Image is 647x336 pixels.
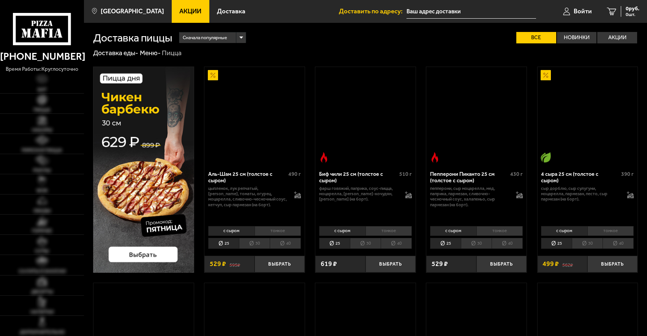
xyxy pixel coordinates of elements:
li: тонкое [255,226,301,236]
div: 4 сыра 25 см (толстое с сыром) [541,171,619,184]
span: Доставить по адресу: [339,8,407,14]
span: 490 г [288,171,301,177]
label: Все [516,32,556,43]
div: Биф чили 25 см (толстое с сыром) [319,171,397,184]
img: Вегетарианское блюдо [541,152,551,162]
span: 430 г [510,171,523,177]
button: Выбрать [365,256,416,272]
span: 0 руб. [626,6,639,11]
li: 40 [603,238,634,249]
span: Горячее [32,228,52,233]
li: с сыром [430,226,476,236]
span: 510 г [399,171,412,177]
button: Выбрать [255,256,305,272]
span: Хит [37,87,47,92]
p: сыр дорблю, сыр сулугуни, моцарелла, пармезан, песто, сыр пармезан (на борт). [541,186,620,202]
label: Акции [597,32,637,43]
h1: Доставка пиццы [93,32,172,43]
li: с сыром [541,226,587,236]
input: Ваш адрес доставки [407,5,536,19]
img: Острое блюдо [430,152,440,162]
span: 529 ₽ [432,261,448,268]
span: Напитки [30,309,54,314]
a: Острое блюдоБиф чили 25 см (толстое с сыром) [315,67,415,166]
span: 0 шт. [626,12,639,17]
li: с сыром [319,226,365,236]
li: 25 [430,238,461,249]
s: 595 ₽ [229,261,240,268]
span: Акции [179,8,201,14]
span: Наборы [32,127,52,132]
p: пепперони, сыр Моцарелла, мед, паприка, пармезан, сливочно-чесночный соус, халапеньо, сыр пармеза... [430,186,509,207]
span: 390 г [621,171,634,177]
p: цыпленок, лук репчатый, [PERSON_NAME], томаты, огурец, моцарелла, сливочно-чесночный соус, кетчуп... [208,186,287,207]
li: 30 [461,238,492,249]
li: 25 [319,238,350,249]
div: Пепперони Пиканто 25 см (толстое с сыром) [430,171,508,184]
li: тонкое [476,226,523,236]
li: 25 [208,238,239,249]
a: АкционныйАль-Шам 25 см (толстое с сыром) [204,67,304,166]
img: Акционный [208,70,218,80]
li: тонкое [587,226,634,236]
span: Роллы [33,168,51,173]
li: 30 [239,238,270,249]
li: 40 [381,238,412,249]
a: Острое блюдоПепперони Пиканто 25 см (толстое с сыром) [426,67,526,166]
div: Аль-Шам 25 см (толстое с сыром) [208,171,286,184]
div: Пицца [162,49,182,57]
span: Дополнительно [20,330,65,334]
button: Выбрать [587,256,638,272]
li: тонкое [365,226,412,236]
span: Салаты и закуски [19,269,66,274]
span: [GEOGRAPHIC_DATA] [101,8,164,14]
span: Обеды [33,208,51,213]
label: Новинки [557,32,597,43]
p: фарш говяжий, паприка, соус-пицца, моцарелла, [PERSON_NAME]-кочудян, [PERSON_NAME] (на борт). [319,186,398,202]
span: Десерты [31,289,53,294]
span: Сначала популярные [183,31,227,44]
li: 40 [270,238,301,249]
span: Войти [574,8,592,14]
li: с сыром [208,226,254,236]
a: Меню- [140,49,161,57]
span: WOK [36,188,48,193]
span: 619 ₽ [321,261,337,268]
li: 40 [492,238,523,249]
a: АкционныйВегетарианское блюдо4 сыра 25 см (толстое с сыром) [538,67,638,166]
a: Доставка еды- [93,49,138,57]
span: Римская пицца [22,148,62,153]
span: 499 ₽ [543,261,559,268]
span: Доставка [217,8,245,14]
span: Супы [35,248,49,253]
span: Пицца [33,107,51,112]
img: Острое блюдо [319,152,329,162]
li: 25 [541,238,572,249]
li: 30 [350,238,381,249]
span: 529 ₽ [210,261,226,268]
li: 30 [572,238,603,249]
button: Выбрать [476,256,527,272]
img: Акционный [541,70,551,80]
s: 562 ₽ [562,261,573,268]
